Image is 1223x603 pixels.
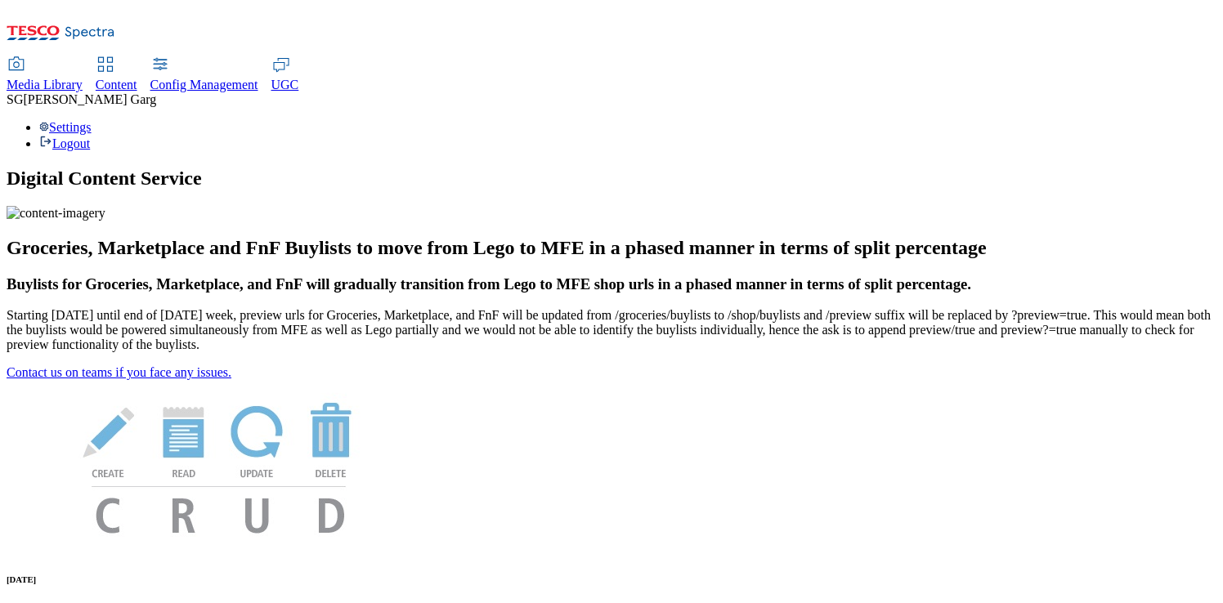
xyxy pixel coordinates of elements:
[271,58,299,92] a: UGC
[271,78,299,92] span: UGC
[7,365,231,379] a: Contact us on teams if you face any issues.
[7,92,23,106] span: SG
[7,237,1216,259] h2: Groceries, Marketplace and FnF Buylists to move from Lego to MFE in a phased manner in terms of s...
[7,58,83,92] a: Media Library
[7,206,105,221] img: content-imagery
[7,167,1216,190] h1: Digital Content Service
[7,380,432,551] img: News Image
[39,136,90,150] a: Logout
[96,78,137,92] span: Content
[23,92,156,106] span: [PERSON_NAME] Garg
[7,308,1216,352] p: Starting [DATE] until end of [DATE] week, preview urls for Groceries, Marketplace, and FnF will b...
[96,58,137,92] a: Content
[150,78,258,92] span: Config Management
[7,78,83,92] span: Media Library
[7,574,1216,584] h6: [DATE]
[7,275,1216,293] h3: Buylists for Groceries, Marketplace, and FnF will gradually transition from Lego to MFE shop urls...
[150,58,258,92] a: Config Management
[39,120,92,134] a: Settings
